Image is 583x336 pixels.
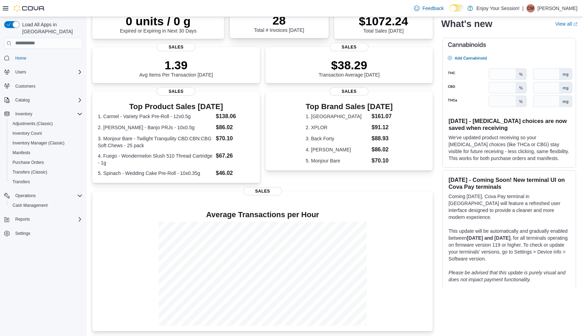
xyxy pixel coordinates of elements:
[1,67,85,77] button: Users
[467,235,510,240] strong: [DATE] and [DATE]
[98,124,213,131] dt: 2. [PERSON_NAME] - Banjo PRJs - 10x0.5g
[538,4,577,12] p: [PERSON_NAME]
[12,150,30,156] span: Manifests
[10,149,33,157] a: Manifests
[216,134,254,143] dd: $70.10
[12,68,29,76] button: Users
[14,5,45,12] img: Cova
[98,135,213,149] dt: 3. Monjour Bare - Twilight Tranquility CBD:CBN:CBG Soft Chews - 25 pack
[7,119,85,129] button: Adjustments (Classic)
[372,123,393,132] dd: $91.12
[15,97,29,103] span: Catalog
[448,176,570,190] h3: [DATE] - Coming Soon! New terminal UI on Cova Pay terminals
[12,192,83,200] span: Operations
[448,134,570,161] p: We've updated product receiving so your [MEDICAL_DATA] choices (like THCa or CBG) stay visible fo...
[448,269,565,282] em: Please be advised that this update is purely visual and does not impact payment functionality.
[7,148,85,158] button: Manifests
[7,201,85,210] button: Cash Management
[10,149,83,157] span: Manifests
[12,179,30,185] span: Transfers
[15,111,32,117] span: Inventory
[216,169,254,177] dd: $46.02
[15,216,30,222] span: Reports
[12,140,65,146] span: Inventory Manager (Classic)
[12,229,33,238] a: Settings
[12,82,83,90] span: Customers
[12,121,53,126] span: Adjustments (Classic)
[12,192,39,200] button: Operations
[120,14,196,34] div: Expired or Expiring in Next 30 Days
[12,110,35,118] button: Inventory
[98,113,213,120] dt: 1. Carmel - Variety Pack Pre-Roll - 12x0.5g
[10,139,83,147] span: Inventory Manager (Classic)
[555,21,577,26] a: View allExternal link
[157,87,195,96] span: Sales
[372,134,393,143] dd: $88.93
[1,53,85,63] button: Home
[12,215,83,223] span: Reports
[526,4,535,12] div: Christina Mitchell
[306,135,369,142] dt: 3. Back Forty
[7,167,85,177] button: Transfers (Classic)
[1,81,85,91] button: Customers
[1,95,85,105] button: Catalog
[216,152,254,160] dd: $67.26
[216,112,254,121] dd: $138.06
[139,58,213,78] div: Avg Items Per Transaction [DATE]
[476,4,520,12] p: Enjoy Your Session!
[139,58,213,72] p: 1.39
[4,50,83,257] nav: Complex example
[10,168,83,176] span: Transfers (Classic)
[448,117,570,131] h3: [DATE] - [MEDICAL_DATA] choices are now saved when receiving
[12,96,32,104] button: Catalog
[10,158,47,167] a: Purchase Orders
[1,191,85,201] button: Operations
[10,129,45,138] a: Inventory Count
[372,145,393,154] dd: $86.02
[10,201,50,210] a: Cash Management
[10,178,33,186] a: Transfers
[15,83,35,89] span: Customers
[7,138,85,148] button: Inventory Manager (Classic)
[15,193,36,198] span: Operations
[330,87,369,96] span: Sales
[98,211,427,219] h4: Average Transactions per Hour
[449,5,464,12] input: Dark Mode
[12,160,44,165] span: Purchase Orders
[372,157,393,165] dd: $70.10
[411,1,446,15] a: Feedback
[12,169,47,175] span: Transfers (Classic)
[359,14,408,28] p: $1072.24
[19,21,83,35] span: Load All Apps in [GEOGRAPHIC_DATA]
[7,158,85,167] button: Purchase Orders
[98,152,213,166] dt: 4. Fuego - Wondermelon Slush 510 Thread Cartridge - 1g
[527,4,534,12] span: CM
[448,227,570,262] p: This update will be automatically and gradually enabled between , for all terminals operating on ...
[306,157,369,164] dt: 5. Monjour Bare
[7,129,85,138] button: Inventory Count
[12,96,83,104] span: Catalog
[306,146,369,153] dt: 4. [PERSON_NAME]
[10,168,50,176] a: Transfers (Classic)
[12,82,38,90] a: Customers
[7,177,85,187] button: Transfers
[10,120,83,128] span: Adjustments (Classic)
[243,187,282,195] span: Sales
[12,68,83,76] span: Users
[157,43,195,51] span: Sales
[359,14,408,34] div: Total Sales [DATE]
[330,43,369,51] span: Sales
[12,215,33,223] button: Reports
[12,110,83,118] span: Inventory
[319,58,380,72] p: $38.29
[306,124,369,131] dt: 2. XPLOR
[15,231,30,236] span: Settings
[441,18,492,29] h2: What's new
[98,170,213,177] dt: 5. Spinach - Wedding Cake Pre-Roll - 10x0.35g
[12,54,83,62] span: Home
[1,228,85,238] button: Settings
[216,123,254,132] dd: $86.02
[15,69,26,75] span: Users
[10,158,83,167] span: Purchase Orders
